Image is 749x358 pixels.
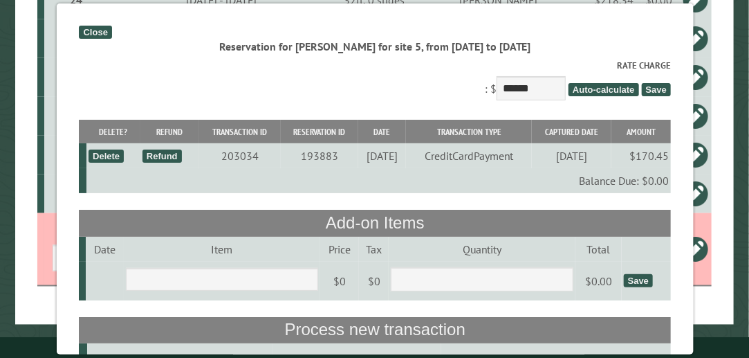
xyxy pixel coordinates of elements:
[320,262,358,301] td: $0
[50,187,102,201] div: 63
[611,120,670,144] th: Amount
[358,120,406,144] th: Date
[532,143,611,168] td: [DATE]
[568,83,638,96] span: Auto-calculate
[79,39,671,54] div: Reservation for [PERSON_NAME] for site 5, from [DATE] to [DATE]
[406,120,532,144] th: Transaction Type
[50,71,102,84] div: 61-A
[280,120,358,144] th: Reservation ID
[79,59,671,104] div: : $
[389,237,575,262] td: Quantity
[575,262,620,301] td: $0.00
[50,148,102,162] div: 1
[198,120,279,144] th: Transaction ID
[50,32,102,46] div: 7
[359,262,389,301] td: $0
[142,150,181,163] div: Refund
[611,143,670,168] td: $170.45
[406,143,532,168] td: CreditCardPayment
[575,237,620,262] td: Total
[85,237,123,262] td: Date
[79,59,671,72] label: Rate Charge
[88,150,123,163] div: Delete
[359,237,389,262] td: Tax
[532,120,611,144] th: Captured Date
[140,120,199,144] th: Refund
[320,237,358,262] td: Price
[280,143,358,168] td: 193883
[641,83,670,96] span: Save
[50,109,102,123] div: 25
[79,317,671,343] th: Process new transaction
[623,274,652,287] div: Save
[79,210,671,236] th: Add-on Items
[198,143,279,168] td: 203034
[86,120,140,144] th: Delete?
[86,168,670,193] td: Balance Due: $0.00
[79,26,111,39] div: Close
[123,237,320,262] td: Item
[358,143,406,168] td: [DATE]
